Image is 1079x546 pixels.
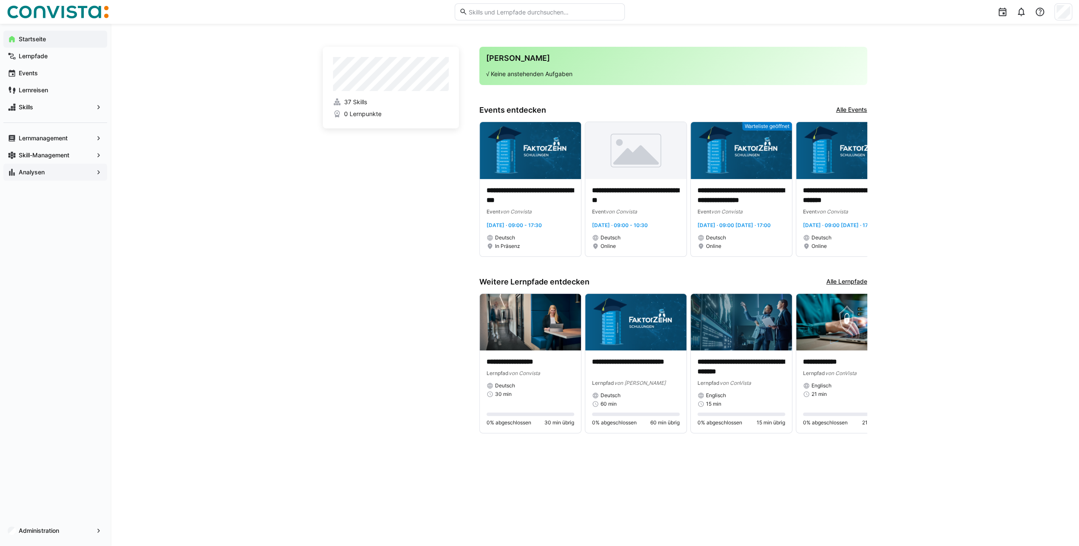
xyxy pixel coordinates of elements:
span: Englisch [706,392,726,399]
span: 30 min übrig [544,419,574,426]
img: image [585,122,686,179]
a: Alle Events [836,105,867,115]
h3: Weitere Lernpfade entdecken [479,277,589,287]
span: In Präsenz [495,243,520,250]
span: Deutsch [706,234,726,241]
span: 0% abgeschlossen [592,419,637,426]
span: 0% abgeschlossen [487,419,531,426]
span: 15 min [706,401,721,407]
span: 0% abgeschlossen [698,419,742,426]
span: Event [698,208,711,215]
img: image [691,294,792,351]
span: Deutsch [495,234,515,241]
span: von [PERSON_NAME] [614,380,666,386]
span: 37 Skills [344,98,367,106]
span: Online [706,243,721,250]
span: von ConVista [720,380,751,386]
span: [DATE] · 09:00 [DATE] · 17:00 [803,222,876,228]
span: Lernpfad [487,370,509,376]
a: 37 Skills [333,98,449,106]
span: [DATE] · 09:00 - 17:30 [487,222,542,228]
span: Event [592,208,606,215]
span: 60 min übrig [650,419,680,426]
input: Skills und Lernpfade durchsuchen… [467,8,620,16]
span: Deutsch [495,382,515,389]
span: Lernpfad [803,370,825,376]
h3: Events entdecken [479,105,546,115]
span: Event [487,208,500,215]
span: [DATE] · 09:00 - 10:30 [592,222,648,228]
a: Alle Lernpfade [826,277,867,287]
h3: [PERSON_NAME] [486,54,860,63]
span: Online [811,243,827,250]
span: von ConVista [825,370,857,376]
span: Event [803,208,817,215]
span: von Convista [500,208,532,215]
span: Lernpfad [698,380,720,386]
span: von Convista [817,208,848,215]
span: 0 Lernpunkte [344,110,381,118]
span: Lernpfad [592,380,614,386]
span: 21 min [811,391,827,398]
span: 21 min übrig [862,419,891,426]
span: von Convista [711,208,743,215]
span: Online [601,243,616,250]
img: image [796,122,897,179]
span: Deutsch [601,392,621,399]
img: image [480,122,581,179]
span: von Convista [606,208,637,215]
span: von Convista [509,370,540,376]
span: 60 min [601,401,617,407]
span: Deutsch [811,234,831,241]
span: 15 min übrig [757,419,785,426]
img: image [480,294,581,351]
img: image [691,122,792,179]
span: [DATE] · 09:00 [DATE] · 17:00 [698,222,771,228]
img: image [796,294,897,351]
span: Englisch [811,382,831,389]
span: 30 min [495,391,512,398]
img: image [585,294,686,351]
p: √ Keine anstehenden Aufgaben [486,70,860,78]
span: 0% abgeschlossen [803,419,848,426]
span: Warteliste geöffnet [745,123,789,130]
span: Deutsch [601,234,621,241]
